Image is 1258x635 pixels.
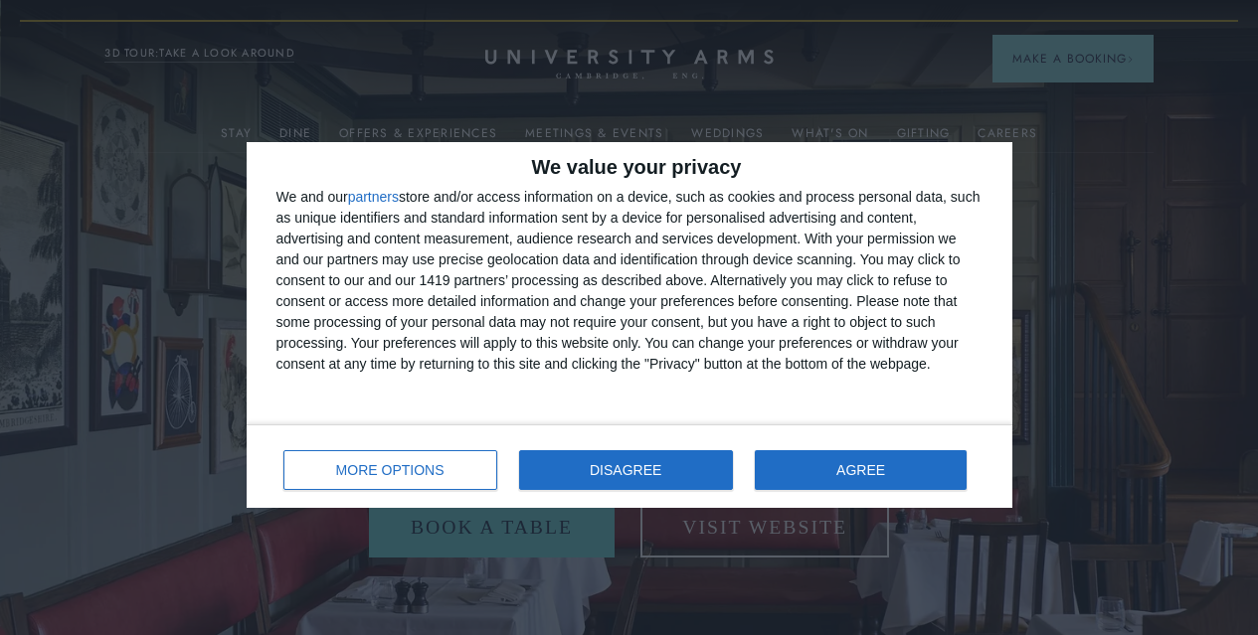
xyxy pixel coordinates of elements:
[519,450,733,490] button: DISAGREE
[247,142,1012,508] div: qc-cmp2-ui
[283,450,497,490] button: MORE OPTIONS
[336,463,445,477] span: MORE OPTIONS
[755,450,968,490] button: AGREE
[348,190,399,204] button: partners
[276,187,983,375] div: We and our store and/or access information on a device, such as cookies and process personal data...
[276,157,983,177] h2: We value your privacy
[590,463,661,477] span: DISAGREE
[836,463,885,477] span: AGREE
